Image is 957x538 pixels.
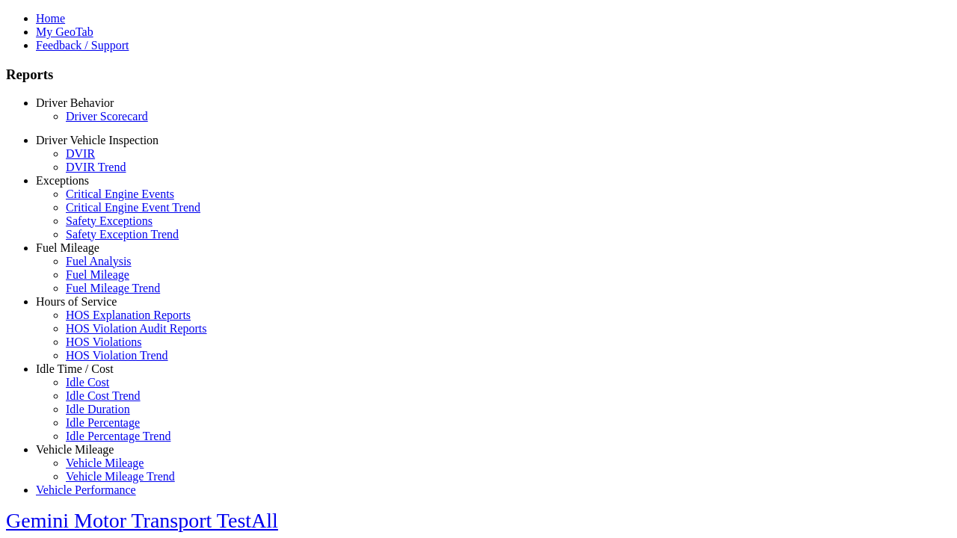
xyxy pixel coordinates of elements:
h3: Reports [6,67,951,83]
a: HOS Violation Trend [66,349,168,362]
a: Idle Cost Trend [66,389,141,402]
a: Safety Exceptions [66,214,153,227]
a: HOS Violations [66,336,141,348]
a: Vehicle Mileage Trend [66,470,175,483]
a: Idle Percentage [66,416,140,429]
a: Idle Time / Cost [36,362,114,375]
a: Critical Engine Events [66,188,174,200]
a: HOS Violation Audit Reports [66,322,207,335]
a: Fuel Mileage [36,241,99,254]
a: Feedback / Support [36,39,129,52]
a: My GeoTab [36,25,93,38]
a: DVIR Trend [66,161,126,173]
a: Home [36,12,65,25]
a: Fuel Mileage [66,268,129,281]
a: Vehicle Performance [36,483,136,496]
a: Fuel Analysis [66,255,132,268]
a: Safety Exception Trend [66,228,179,241]
a: Vehicle Mileage [66,457,144,469]
a: Vehicle Mileage [36,443,114,456]
a: DVIR [66,147,95,160]
a: Critical Engine Event Trend [66,201,200,214]
a: Gemini Motor Transport TestAll [6,509,278,532]
a: Driver Vehicle Inspection [36,134,159,146]
a: Driver Scorecard [66,110,148,123]
a: HOS Explanation Reports [66,309,191,321]
a: Fuel Mileage Trend [66,282,160,294]
a: Idle Duration [66,403,130,415]
a: Idle Percentage Trend [66,430,170,442]
a: Exceptions [36,174,89,187]
a: Idle Cost [66,376,109,389]
a: Driver Behavior [36,96,114,109]
a: Hours of Service [36,295,117,308]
